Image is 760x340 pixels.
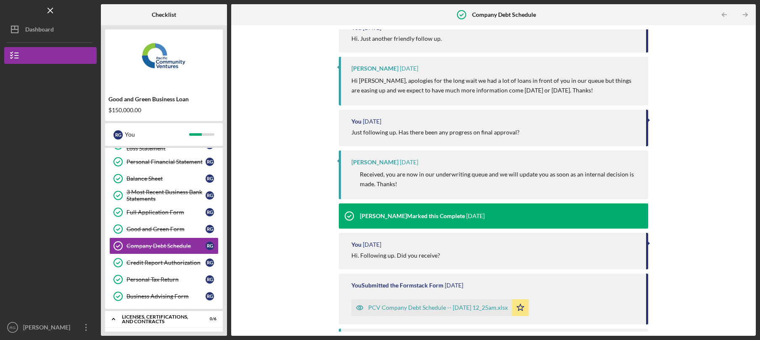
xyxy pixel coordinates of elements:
div: PCV Company Debt Schedule -- [DATE] 12_25am.xlsx [368,304,508,311]
time: 2025-09-26 22:57 [400,65,418,72]
a: 3 Most Recent Business Bank StatementsRG [109,187,219,204]
time: 2025-09-03 19:46 [466,213,485,219]
b: Checklist [152,11,176,18]
div: Company Debt Schedule [127,242,206,249]
div: [PERSON_NAME] [351,159,398,166]
div: R G [206,191,214,200]
div: You Submitted the Formstack Form [351,282,443,289]
img: Product logo [105,34,223,84]
div: Dashboard [25,21,54,40]
a: Personal Financial StatementRG [109,153,219,170]
time: 2025-09-18 18:08 [363,118,381,125]
a: Personal Tax ReturnRG [109,271,219,288]
div: You [351,241,362,248]
div: Personal Tax Return [127,276,206,283]
div: R G [206,158,214,166]
div: Business Advising Form [127,293,206,300]
p: Hi [PERSON_NAME], apologies for the long wait we had a lot of loans in front of you in our queue ... [351,76,640,95]
div: [PERSON_NAME] [351,65,398,72]
a: Full Application FormRG [109,204,219,221]
time: 2025-08-29 02:35 [363,241,381,248]
div: Personal Financial Statement [127,158,206,165]
a: Business Advising FormRG [109,288,219,305]
div: Full Application Form [127,209,206,216]
div: Hi. Just another friendly follow up. [351,35,442,42]
div: R G [113,130,123,140]
div: R G [206,292,214,300]
div: Hi. Following up. Did you receive? [351,252,440,259]
button: RG[PERSON_NAME] [4,319,97,336]
div: [PERSON_NAME] [21,319,76,338]
button: Dashboard [4,21,97,38]
a: Balance SheetRG [109,170,219,187]
button: PCV Company Debt Schedule -- [DATE] 12_25am.xlsx [351,299,529,316]
text: RG [10,325,16,330]
div: Licenses, Certifications, and Contracts [122,314,195,324]
div: Good and Green Business Loan [108,96,219,103]
a: Good and Green FormRG [109,221,219,237]
time: 2025-09-03 19:47 [400,159,418,166]
p: Received, you are now in our underwriting queue and we will update you as soon as an internal dec... [360,170,640,189]
div: R G [206,275,214,284]
div: R G [206,242,214,250]
div: You [125,127,189,142]
div: R G [206,208,214,216]
div: R G [206,225,214,233]
div: 0 / 6 [201,316,216,322]
div: 3 Most Recent Business Bank Statements [127,189,206,202]
div: Just following up. Has there been any progress on final approval? [351,129,520,136]
a: Credit Report AuthorizationRG [109,254,219,271]
div: Balance Sheet [127,175,206,182]
div: Good and Green Form [127,226,206,232]
div: You [351,118,362,125]
a: Company Debt ScheduleRG [109,237,219,254]
b: Company Debt Schedule [472,11,536,18]
div: R G [206,258,214,267]
div: Credit Report Authorization [127,259,206,266]
time: 2025-08-27 04:26 [445,282,463,289]
div: R G [206,174,214,183]
div: [PERSON_NAME] Marked this Complete [360,213,465,219]
div: $150,000.00 [108,107,219,113]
